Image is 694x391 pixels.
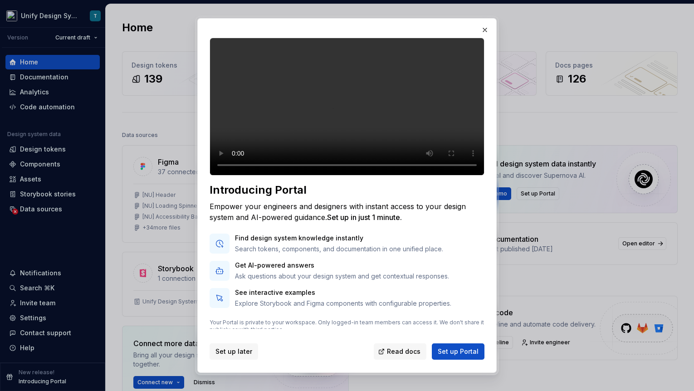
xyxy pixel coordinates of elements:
[210,183,484,197] div: Introducing Portal
[387,347,420,356] span: Read docs
[438,347,479,356] span: Set up Portal
[235,234,443,243] p: Find design system knowledge instantly
[374,343,426,360] a: Read docs
[235,261,449,270] p: Get AI-powered answers
[210,201,484,223] div: Empower your engineers and designers with instant access to your design system and AI-powered gui...
[210,343,258,360] button: Set up later
[327,213,402,222] span: Set up in just 1 minute.
[235,244,443,254] p: Search tokens, components, and documentation in one unified place.
[432,343,484,360] button: Set up Portal
[235,288,451,297] p: See interactive examples
[235,299,451,308] p: Explore Storybook and Figma components with configurable properties.
[215,347,252,356] span: Set up later
[235,272,449,281] p: Ask questions about your design system and get contextual responses.
[210,319,484,333] p: Your Portal is private to your workspace. Only logged-in team members can access it. We don't sha...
